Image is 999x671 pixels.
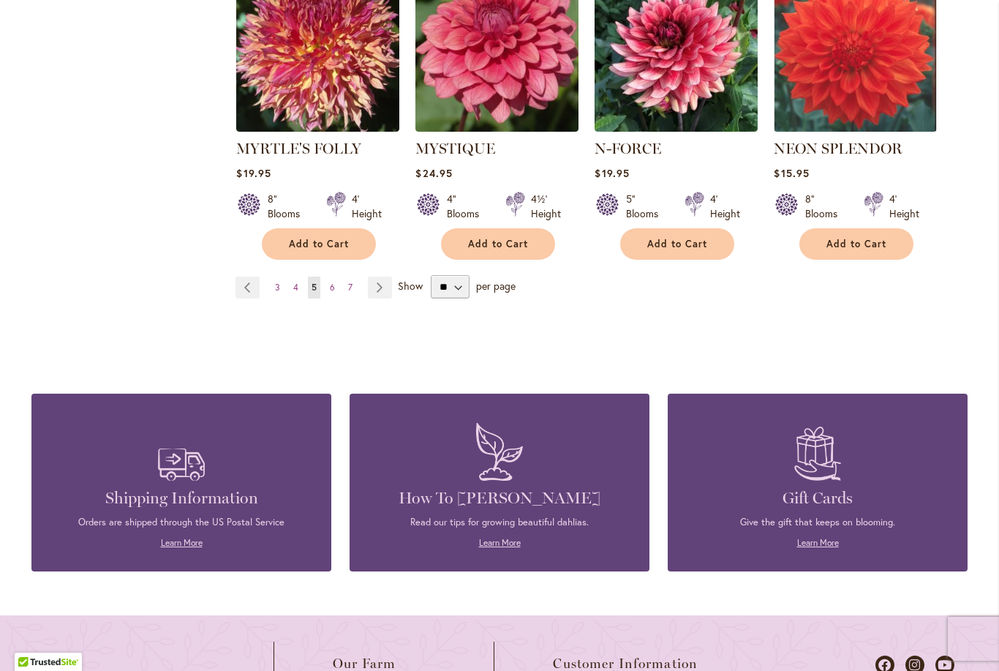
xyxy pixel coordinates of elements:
[271,277,284,299] a: 3
[647,238,707,250] span: Add to Cart
[441,228,555,260] button: Add to Cart
[595,166,629,180] span: $19.95
[326,277,339,299] a: 6
[415,140,495,157] a: MYSTIQUE
[236,166,271,180] span: $19.95
[53,488,309,509] h4: Shipping Information
[774,121,937,135] a: Neon Splendor
[348,282,353,293] span: 7
[372,516,627,529] p: Read our tips for growing beautiful dahlias.
[398,279,423,293] span: Show
[330,282,335,293] span: 6
[476,279,516,293] span: per page
[290,277,302,299] a: 4
[262,228,376,260] button: Add to Cart
[774,140,902,157] a: NEON SPLENDOR
[710,192,740,221] div: 4' Height
[415,121,578,135] a: MYSTIQUE
[333,656,396,671] span: Our Farm
[620,228,734,260] button: Add to Cart
[268,192,309,221] div: 8" Blooms
[161,537,203,548] a: Learn More
[289,238,349,250] span: Add to Cart
[479,537,521,548] a: Learn More
[468,238,528,250] span: Add to Cart
[797,537,839,548] a: Learn More
[236,140,361,157] a: MYRTLE'S FOLLY
[774,166,809,180] span: $15.95
[595,140,661,157] a: N-FORCE
[344,277,356,299] a: 7
[236,121,399,135] a: MYRTLE'S FOLLY
[805,192,846,221] div: 8" Blooms
[626,192,667,221] div: 5" Blooms
[595,121,758,135] a: N-FORCE
[415,166,452,180] span: $24.95
[799,228,913,260] button: Add to Cart
[293,282,298,293] span: 4
[53,516,309,529] p: Orders are shipped through the US Postal Service
[553,656,698,671] span: Customer Information
[372,488,627,509] h4: How To [PERSON_NAME]
[275,282,280,293] span: 3
[312,282,317,293] span: 5
[826,238,886,250] span: Add to Cart
[352,192,382,221] div: 4' Height
[690,488,946,509] h4: Gift Cards
[447,192,488,221] div: 4" Blooms
[531,192,561,221] div: 4½' Height
[889,192,919,221] div: 4' Height
[690,516,946,529] p: Give the gift that keeps on blooming.
[11,619,52,660] iframe: Launch Accessibility Center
